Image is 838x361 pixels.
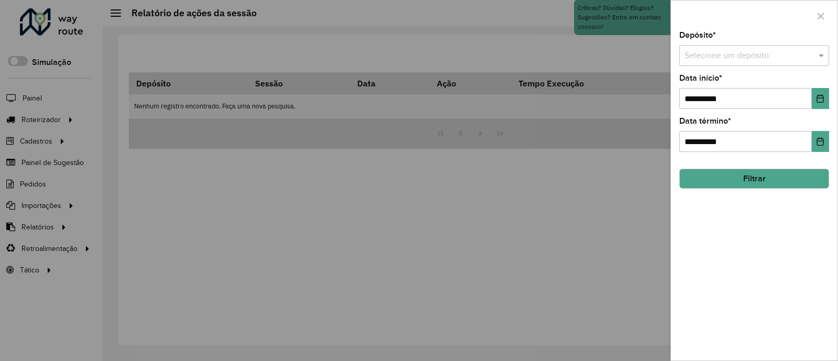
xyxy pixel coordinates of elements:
[679,72,722,84] label: Data início
[679,115,731,127] label: Data término
[812,88,829,109] button: Choose Date
[812,131,829,152] button: Choose Date
[679,29,716,41] label: Depósito
[679,169,829,189] button: Filtrar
